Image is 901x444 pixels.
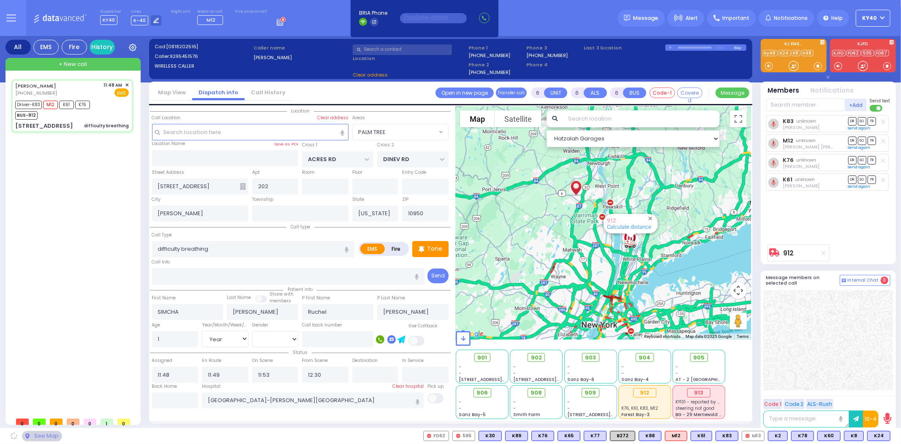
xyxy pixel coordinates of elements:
[400,13,467,23] input: (000)000-00000
[691,431,712,441] div: K61
[302,295,330,301] label: P First Name
[358,128,386,137] span: PALM TREE
[84,419,96,425] span: 0
[544,88,567,98] button: UNIT
[152,383,177,390] label: Back Home
[152,169,185,176] label: Street Address
[101,419,113,425] span: 1
[875,50,889,56] a: FD67
[665,431,687,441] div: M12
[868,175,876,184] span: TR
[302,357,328,364] label: From Scene
[676,370,678,376] span: -
[476,389,488,397] span: 906
[676,364,678,370] span: -
[495,110,542,127] button: Show satellite imagery
[639,354,651,362] span: 904
[468,61,523,69] span: Phone 2
[427,244,442,253] p: Tone
[274,141,298,147] label: Save as POI
[459,405,462,411] span: -
[558,431,580,441] div: K65
[868,117,876,125] span: TR
[863,411,879,428] button: 10-4
[458,329,486,340] img: Google
[513,411,540,418] span: Smith Farm
[863,14,877,22] span: KY40
[639,431,661,441] div: K88
[867,431,890,441] div: K24
[252,357,273,364] label: On Scene
[621,411,650,418] span: Forest Bay-3
[427,383,444,390] label: Pick up
[766,99,845,111] input: Search member
[858,156,866,164] span: SO
[665,431,687,441] div: ALS
[742,431,765,441] div: M13
[831,14,843,22] span: Help
[477,354,487,362] span: 901
[774,14,808,22] span: Notifications
[468,44,523,52] span: Phone 1
[584,88,607,98] button: ALS
[676,411,723,418] span: BG - 29 Merriewold S.
[567,370,570,376] span: -
[468,69,510,75] label: [PHONE_NUMBER]
[170,53,198,60] span: 9295451576
[152,295,176,301] label: First Name
[784,399,805,409] button: Code 2
[848,126,871,131] a: Send again
[716,88,749,98] button: Message
[526,52,568,58] label: [PHONE_NUMBER]
[693,354,705,362] span: 905
[392,383,424,390] label: Clear hospital
[761,42,827,48] label: KJ EMS...
[505,431,528,441] div: K89
[867,431,890,441] div: BLS
[84,123,129,129] div: difficulty breathing
[840,275,890,286] button: Internal Chat 0
[352,196,364,203] label: State
[22,431,62,441] div: See map
[881,277,888,284] span: 0
[90,40,115,55] a: History
[858,117,866,125] span: SO
[730,282,747,299] button: Map camera controls
[858,137,866,145] span: SO
[783,144,857,150] span: Moshe Mier Silberstein
[565,168,587,200] div: SIMCHA GELB
[50,419,63,425] span: 0
[353,55,465,62] label: Location
[114,88,129,97] span: EMS
[152,196,161,203] label: City
[691,431,712,441] div: BLS
[100,15,117,25] span: KY40
[317,115,348,121] label: Clear address
[15,111,38,120] span: BUS-912
[610,431,635,441] div: B272
[858,175,866,184] span: SO
[830,42,896,48] label: KJFD
[848,137,857,145] span: DR
[155,43,251,50] label: Cad:
[676,376,738,383] span: AT - 2 [GEOGRAPHIC_DATA]
[619,228,641,252] div: Westchester Medical Center-Woods Road
[513,370,516,376] span: -
[848,164,871,170] a: Send again
[734,44,746,51] div: Bay
[563,110,719,127] input: Search location
[584,44,665,52] label: Last 3 location
[459,370,462,376] span: -
[302,322,342,329] label: Call back number
[152,357,173,364] label: Assigned
[5,40,31,55] div: All
[646,214,654,222] button: Close
[817,431,841,441] div: BLS
[567,405,570,411] span: -
[768,86,800,96] button: Members
[252,169,260,176] label: Apt
[624,15,630,21] img: message.svg
[352,124,449,140] span: PALM TREE
[526,61,581,69] span: Phone 4
[505,431,528,441] div: BLS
